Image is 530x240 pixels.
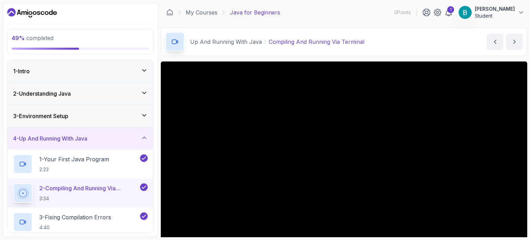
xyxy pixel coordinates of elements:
p: Compiling And Running Via Terminal [269,38,364,46]
p: 0 Points [394,9,411,16]
img: user profile image [459,6,472,19]
h3: 2 - Understanding Java [13,89,71,98]
button: 2-Understanding Java [8,83,153,105]
p: 4:40 [39,224,111,231]
a: Dashboard [7,7,57,18]
h3: 3 - Environment Setup [13,112,68,120]
p: [PERSON_NAME] [475,6,515,12]
p: 2 - Compiling And Running Via Terminal [39,184,139,192]
button: 3-Fixing Compilation Errors4:40 [13,212,148,232]
p: 1 - Your First Java Program [39,155,109,163]
button: next content [506,33,523,50]
button: previous content [487,33,503,50]
p: Student [475,12,515,19]
p: 3 - Fixing Compilation Errors [39,213,111,221]
a: Dashboard [166,9,173,16]
p: 2:23 [39,166,109,173]
h3: 4 - Up And Running With Java [13,134,87,143]
span: 49 % [12,35,25,41]
button: 1-Intro [8,60,153,82]
p: Java for Beginners [230,8,280,17]
p: 3:34 [39,195,139,202]
button: 1-Your First Java Program2:23 [13,154,148,174]
div: 1 [447,6,454,13]
button: 2-Compiling And Running Via Terminal3:34 [13,183,148,203]
h3: 1 - Intro [13,67,30,75]
button: user profile image[PERSON_NAME]Student [458,6,524,19]
a: My Courses [186,8,217,17]
span: completed [12,35,53,41]
button: 3-Environment Setup [8,105,153,127]
p: Up And Running With Java [190,38,262,46]
a: 1 [444,8,453,17]
button: 4-Up And Running With Java [8,127,153,150]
